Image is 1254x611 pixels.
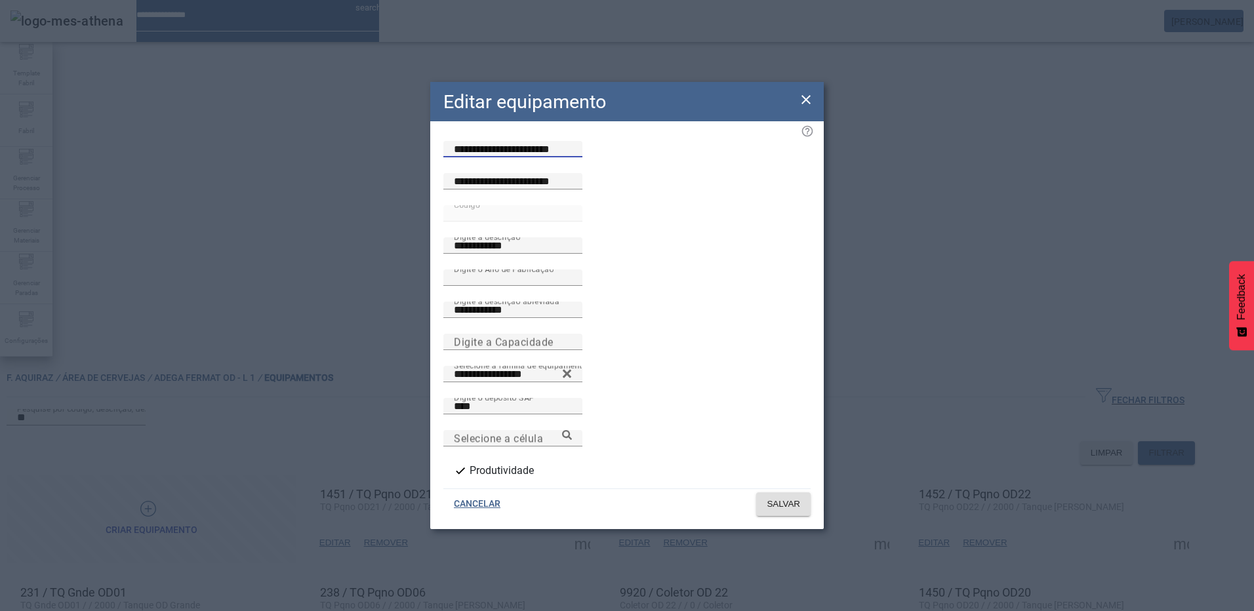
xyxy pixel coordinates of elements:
mat-label: Selecione a família de equipamento [454,361,587,370]
span: Feedback [1236,274,1247,320]
mat-label: Selecione a célula [454,432,543,444]
label: Produtividade [467,463,534,479]
mat-label: Código [454,200,480,209]
button: CANCELAR [443,492,511,516]
mat-label: Digite o depósito SAP [454,393,535,402]
span: SALVAR [767,498,800,511]
mat-label: Digite a descrição [454,232,520,241]
button: SALVAR [756,492,811,516]
h2: Editar equipamento [443,88,606,116]
mat-label: Digite a Capacidade [454,336,554,348]
input: Number [454,366,572,382]
mat-label: Digite a descrição abreviada [454,296,559,305]
input: Number [454,431,572,446]
span: CANCELAR [454,498,500,511]
mat-label: Digite o Ano de Fabricação [454,264,554,273]
button: Feedback - Mostrar pesquisa [1229,261,1254,350]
